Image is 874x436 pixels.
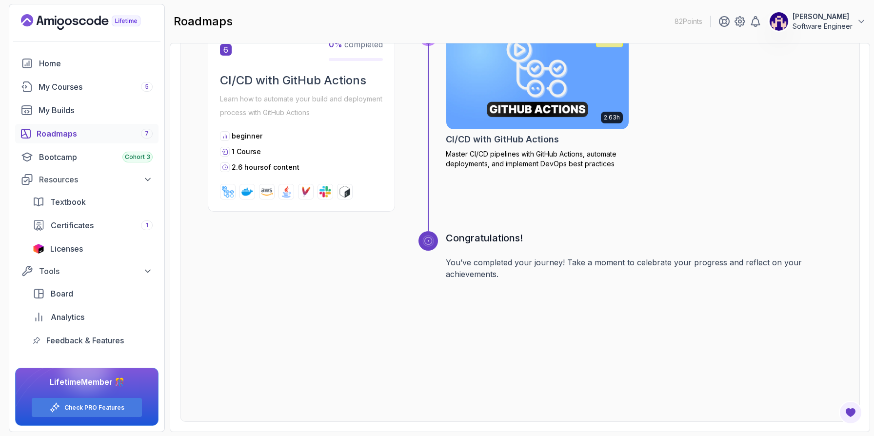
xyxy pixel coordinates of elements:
a: home [15,54,159,73]
span: Analytics [51,311,84,323]
p: 82 Points [675,17,702,26]
a: builds [15,100,159,120]
div: Bootcamp [39,151,153,163]
a: board [27,284,159,303]
h2: CI/CD with GitHub Actions [446,133,559,146]
div: My Courses [39,81,153,93]
a: certificates [27,216,159,235]
button: user profile image[PERSON_NAME]Software Engineer [769,12,866,31]
img: github-actions logo [222,186,234,198]
div: My Builds [39,104,153,116]
button: Check PRO Features [31,397,142,417]
h2: roadmaps [174,14,233,29]
h2: CI/CD with GitHub Actions [220,73,383,88]
span: completed [329,40,383,49]
img: java logo [280,186,292,198]
span: Licenses [50,243,83,255]
img: jetbrains icon [33,244,44,254]
p: 2.6 hours of content [232,162,299,172]
a: licenses [27,239,159,258]
span: 7 [145,130,149,138]
a: bootcamp [15,147,159,167]
span: Textbook [50,196,86,208]
span: Feedback & Features [46,335,124,346]
span: 1 [146,221,148,229]
span: 0 % [329,40,342,49]
a: roadmaps [15,124,159,143]
div: Resources [39,174,153,185]
img: aws logo [261,186,273,198]
span: 5 [145,83,149,91]
span: 1 Course [232,147,261,156]
p: You’ve completed your journey! Take a moment to celebrate your progress and reflect on your achie... [446,257,832,280]
button: Open Feedback Button [839,401,862,424]
button: Resources [15,171,159,188]
a: feedback [27,331,159,350]
h3: Congratulations! [446,231,832,245]
div: Home [39,58,153,69]
img: bash logo [339,186,351,198]
div: Roadmaps [37,128,153,139]
p: 2.63h [604,114,620,121]
p: Master CI/CD pipelines with GitHub Actions, automate deployments, and implement DevOps best pract... [446,149,629,169]
a: analytics [27,307,159,327]
a: Check PRO Features [64,404,124,412]
span: Certificates [51,219,94,231]
span: Cohort 3 [125,153,150,161]
span: Board [51,288,73,299]
div: Tools [39,265,153,277]
p: Software Engineer [793,21,853,31]
a: Landing page [21,14,163,30]
a: CI/CD with GitHub Actions card2.63hNEWCI/CD with GitHub ActionsMaster CI/CD pipelines with GitHub... [446,26,629,169]
button: Tools [15,262,159,280]
img: docker logo [241,186,253,198]
a: textbook [27,192,159,212]
a: courses [15,77,159,97]
img: user profile image [770,12,788,31]
img: CI/CD with GitHub Actions card [446,27,629,129]
img: slack logo [319,186,331,198]
span: 6 [220,44,232,56]
p: [PERSON_NAME] [793,12,853,21]
p: Learn how to automate your build and deployment process with GitHub Actions [220,92,383,119]
p: beginner [232,131,262,141]
img: maven logo [300,186,312,198]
